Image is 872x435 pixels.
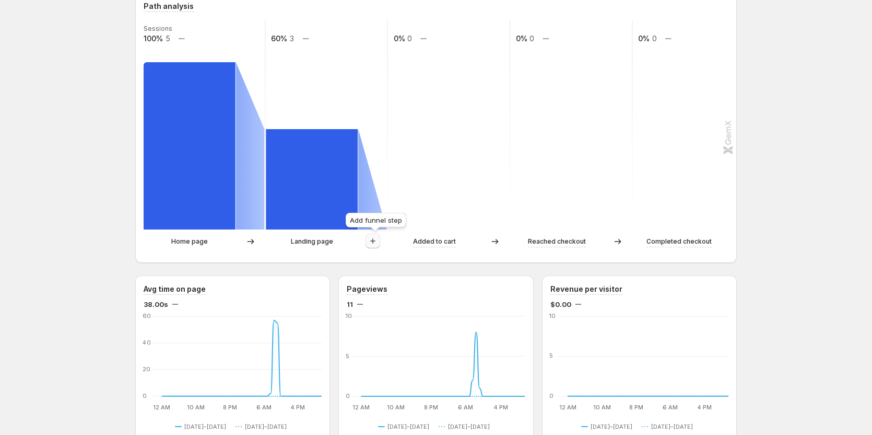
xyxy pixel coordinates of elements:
text: 5 [166,34,170,43]
p: Added to cart [413,236,456,247]
button: [DATE]–[DATE] [378,420,433,433]
button: [DATE]–[DATE] [642,420,697,433]
text: 3 [290,34,294,43]
p: Landing page [291,236,333,247]
p: Completed checkout [646,236,712,247]
span: [DATE]–[DATE] [591,422,632,431]
button: [DATE]–[DATE] [235,420,291,433]
text: 100% [144,34,163,43]
text: Sessions [144,25,172,32]
text: 60% [271,34,287,43]
text: 0 [549,392,553,399]
text: 4 PM [291,404,305,411]
text: 0 [346,392,350,399]
text: 40 [143,339,151,346]
text: 60 [143,312,151,319]
text: 0 [143,392,147,399]
text: 10 [346,312,352,319]
text: 10 AM [187,404,205,411]
text: 12 AM [153,404,170,411]
text: 6 AM [663,404,678,411]
text: 20 [143,365,150,373]
text: 10 AM [387,404,405,411]
text: 8 PM [223,404,237,411]
text: 10 [549,312,556,319]
p: Home page [171,236,208,247]
text: 0 [407,34,412,43]
span: [DATE]–[DATE] [448,422,490,431]
button: [DATE]–[DATE] [175,420,230,433]
span: [DATE]–[DATE] [245,422,287,431]
text: 5 [346,352,349,360]
button: [DATE]–[DATE] [581,420,637,433]
text: 6 AM [458,404,474,411]
span: [DATE]–[DATE] [387,422,429,431]
span: 38.00s [144,299,168,310]
h3: Revenue per visitor [550,284,622,294]
span: $0.00 [550,299,571,310]
text: 8 PM [424,404,438,411]
h3: Path analysis [144,1,194,12]
h3: Pageviews [347,284,387,294]
text: 0% [516,34,527,43]
text: 0 [652,34,657,43]
span: [DATE]–[DATE] [651,422,693,431]
text: 0% [394,34,405,43]
text: 0 [529,34,534,43]
text: 12 AM [352,404,370,411]
text: 8 PM [629,404,643,411]
text: 4 PM [697,404,712,411]
text: 0% [638,34,650,43]
text: 4 PM [493,404,508,411]
p: Reached checkout [528,236,586,247]
text: 12 AM [559,404,576,411]
span: [DATE]–[DATE] [184,422,226,431]
text: 5 [549,352,553,360]
text: 10 AM [593,404,610,411]
button: [DATE]–[DATE] [439,420,494,433]
h3: Avg time on page [144,284,206,294]
span: 11 [347,299,353,310]
text: 6 AM [256,404,272,411]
